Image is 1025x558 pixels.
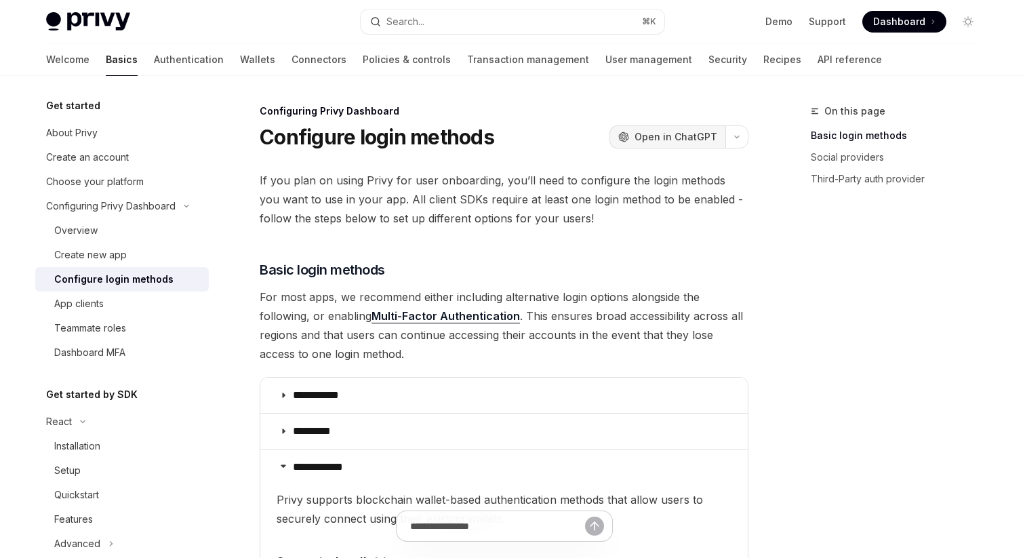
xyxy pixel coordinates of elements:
a: Security [708,43,747,76]
div: Features [54,511,93,527]
div: React [46,414,72,430]
button: Open in ChatGPT [609,125,725,148]
a: Installation [35,434,209,458]
button: Advanced [35,532,209,556]
a: Create an account [35,145,209,170]
div: Create new app [54,247,127,263]
h1: Configure login methods [260,125,494,149]
a: Wallets [240,43,275,76]
a: About Privy [35,121,209,145]
div: Create an account [46,149,129,165]
a: Multi-Factor Authentication [371,309,520,323]
div: Teammate roles [54,320,126,336]
a: Recipes [763,43,801,76]
a: Configure login methods [35,267,209,292]
span: Privy supports blockchain wallet-based authentication methods that allow users to securely connec... [277,490,731,528]
button: Configuring Privy Dashboard [35,194,209,218]
div: Quickstart [54,487,99,503]
a: API reference [818,43,882,76]
span: For most apps, we recommend either including alternative login options alongside the following, o... [260,287,748,363]
h5: Get started by SDK [46,386,138,403]
a: Basics [106,43,138,76]
a: Choose your platform [35,170,209,194]
a: User management [605,43,692,76]
div: Search... [386,14,424,30]
span: Open in ChatGPT [635,130,717,144]
span: Dashboard [873,15,925,28]
a: Overview [35,218,209,243]
span: ⌘ K [642,16,656,27]
h5: Get started [46,98,100,114]
button: React [35,410,209,434]
div: Choose your platform [46,174,144,190]
a: Setup [35,458,209,483]
a: Third-Party auth provider [811,168,990,190]
a: Connectors [292,43,346,76]
a: Demo [765,15,792,28]
img: light logo [46,12,130,31]
a: Support [809,15,846,28]
a: Social providers [811,146,990,168]
input: Ask a question... [410,511,585,541]
span: On this page [824,103,885,119]
div: Configuring Privy Dashboard [46,198,176,214]
a: Welcome [46,43,89,76]
div: App clients [54,296,104,312]
a: Quickstart [35,483,209,507]
div: Dashboard MFA [54,344,125,361]
div: Setup [54,462,81,479]
a: Policies & controls [363,43,451,76]
div: Configure login methods [54,271,174,287]
button: Send message [585,517,604,536]
div: About Privy [46,125,98,141]
a: Dashboard [862,11,946,33]
button: Toggle dark mode [957,11,979,33]
span: If you plan on using Privy for user onboarding, you’ll need to configure the login methods you wa... [260,171,748,228]
a: Teammate roles [35,316,209,340]
div: Configuring Privy Dashboard [260,104,748,118]
a: Create new app [35,243,209,267]
a: Authentication [154,43,224,76]
span: Basic login methods [260,260,385,279]
a: Dashboard MFA [35,340,209,365]
a: App clients [35,292,209,316]
div: Installation [54,438,100,454]
a: Transaction management [467,43,589,76]
button: Search...⌘K [361,9,664,34]
a: Basic login methods [811,125,990,146]
div: Overview [54,222,98,239]
a: Features [35,507,209,532]
div: Advanced [54,536,100,552]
